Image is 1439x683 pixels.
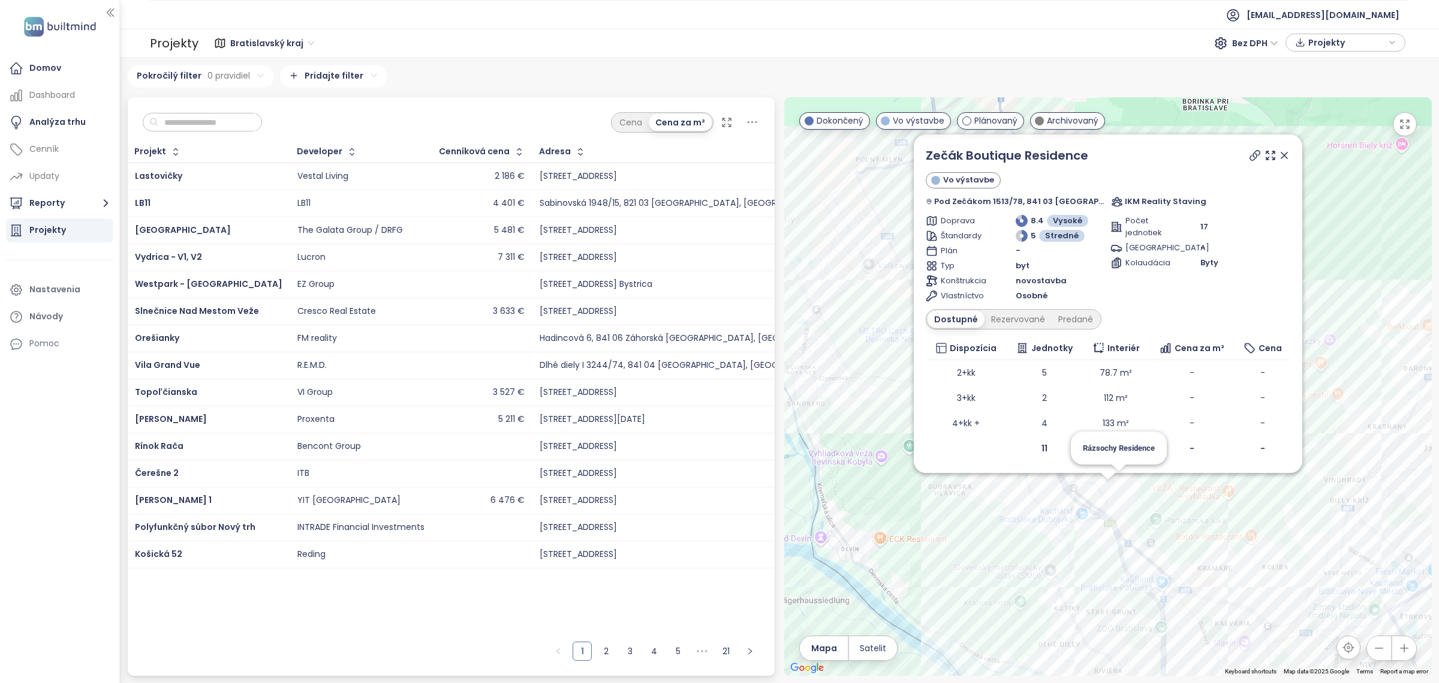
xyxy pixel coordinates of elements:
[1016,290,1047,302] span: Osobné
[1200,221,1208,233] span: 17
[540,279,652,290] div: [STREET_ADDRESS] Bystrica
[1260,442,1265,454] b: -
[135,251,202,263] a: Vydrica - V1, V2
[297,148,342,155] div: Developer
[1007,360,1083,385] td: 5
[1007,385,1083,411] td: 2
[1200,242,1205,253] span: -
[540,360,838,371] div: Dlhé diely I 3244/74, 841 04 [GEOGRAPHIC_DATA], [GEOGRAPHIC_DATA]
[1083,385,1149,411] td: 112 m²
[926,385,1007,411] td: 3+kk
[669,642,688,661] li: 5
[6,56,113,80] a: Domov
[29,142,59,157] div: Cenník
[540,468,617,479] div: [STREET_ADDRESS]
[1174,342,1224,355] span: Cena za m²
[135,548,182,560] a: Košická 52
[1189,417,1194,429] span: -
[297,468,309,479] div: ITB
[297,441,361,452] div: Bencont Group
[150,31,198,55] div: Projekty
[693,642,712,661] li: Nasledujúcich 5 strán
[549,642,568,661] li: Predchádzajúca strana
[540,387,617,398] div: [STREET_ADDRESS]
[135,224,231,236] span: [GEOGRAPHIC_DATA]
[6,278,113,302] a: Nastavenia
[135,467,179,479] a: Čerešne 2
[1083,411,1149,436] td: 133 m²
[941,290,986,302] span: Vlastníctvo
[1356,668,1373,675] a: Terms (opens in new tab)
[1380,668,1428,675] a: Report a map error
[135,386,197,398] a: Topoľčianska
[6,164,113,188] a: Updaty
[297,333,337,344] div: FM reality
[597,642,616,661] li: 2
[495,171,525,182] div: 2 186 €
[29,309,63,324] div: Návody
[493,387,525,398] div: 3 527 €
[230,34,314,52] span: Bratislavský kraj
[573,642,592,661] li: 1
[943,174,994,186] span: Vo výstavbe
[540,171,617,182] div: [STREET_ADDRESS]
[1045,230,1079,242] span: Stredné
[1047,114,1098,127] span: Archivovaný
[540,495,617,506] div: [STREET_ADDRESS]
[645,642,664,661] li: 4
[135,494,212,506] a: [PERSON_NAME] 1
[498,252,525,263] div: 7 311 €
[539,148,571,155] div: Adresa
[134,148,166,155] div: Projekt
[135,332,179,344] a: Orešianky
[787,660,827,676] a: Open this area in Google Maps (opens a new window)
[540,306,617,317] div: [STREET_ADDRESS]
[6,191,113,215] button: Reporty
[6,218,113,242] a: Projekty
[849,636,897,660] button: Satelit
[29,61,61,76] div: Domov
[1053,215,1082,227] span: Vysoké
[297,549,326,560] div: Reding
[928,311,985,328] div: Dostupné
[6,305,113,329] a: Návody
[926,411,1007,436] td: 4+kk +
[135,440,183,452] a: Rínok Rača
[20,14,100,39] img: logo
[135,359,200,371] span: Vila Grand Vue
[490,495,525,506] div: 6 476 €
[926,146,1088,164] a: Zečák Boutique Residence
[6,83,113,107] a: Dashboard
[934,196,1104,208] span: Pod Zečákom 1513/78, 841 03 [GEOGRAPHIC_DATA], [GEOGRAPHIC_DATA]
[1308,34,1386,52] span: Projekty
[649,114,712,131] div: Cena za m²
[297,198,311,209] div: LB11
[540,549,617,560] div: [STREET_ADDRESS]
[1041,442,1047,454] b: 11
[941,275,986,287] span: Konštrukcia
[985,311,1052,328] div: Rezervované
[439,148,510,155] div: Cenníková cena
[1016,275,1067,287] span: novostavba
[493,198,525,209] div: 4 401 €
[1125,257,1170,269] span: Kolaudácia
[974,114,1017,127] span: Plánovaný
[613,114,649,131] div: Cena
[280,65,387,88] div: Pridajte filter
[135,521,255,533] span: Polyfunkčný súbor Nový trh
[1260,367,1265,379] span: -
[297,306,376,317] div: Cresco Real Estate
[135,413,207,425] a: [PERSON_NAME]
[135,305,259,317] a: Slnečnice Nad Mestom Veže
[297,360,327,371] div: R.E.M.D.
[297,252,326,263] div: Lucron
[941,245,986,257] span: Plán
[135,197,150,209] span: LB11
[1007,411,1083,436] td: 4
[1124,196,1206,208] span: IKM Reality Staving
